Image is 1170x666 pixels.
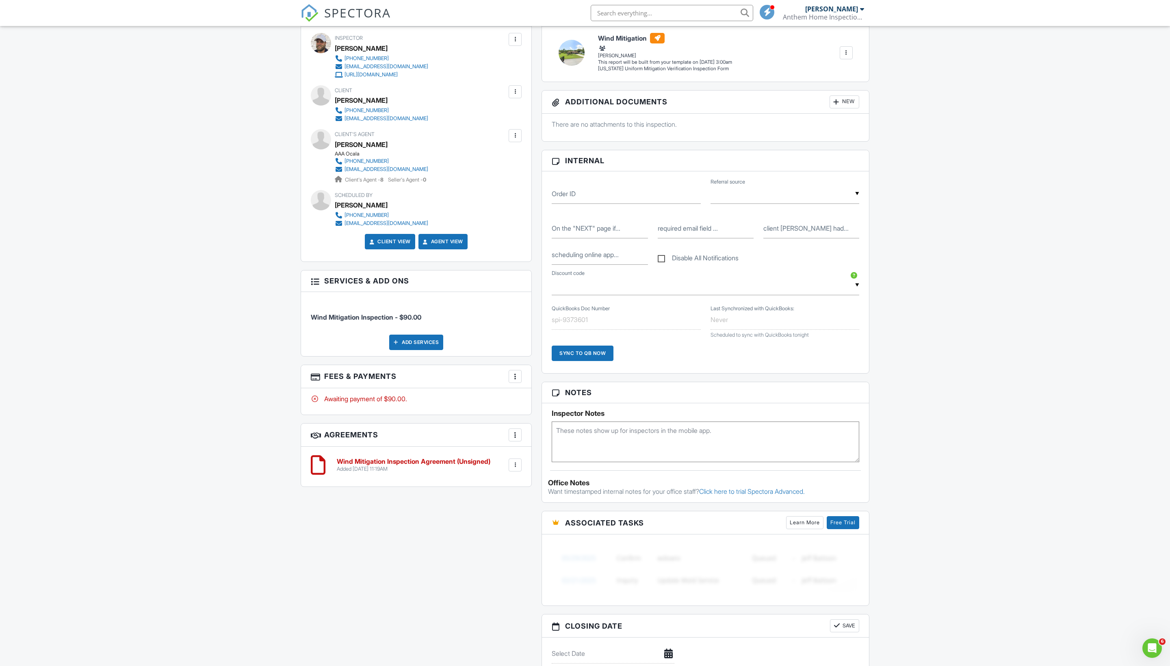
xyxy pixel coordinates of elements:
[344,220,428,227] div: [EMAIL_ADDRESS][DOMAIN_NAME]
[335,87,352,93] span: Client
[337,458,490,465] h6: Wind Mitigation Inspection Agreement (Unsigned)
[552,250,619,259] label: scheduling online appointment, when CLIENT has no email.
[335,157,428,165] a: [PHONE_NUMBER]
[658,224,718,233] label: required email field for CLIENT as follows: noemail@clientfirstname.clientlastname.com. For examp...
[591,5,753,21] input: Search everything...
[335,42,388,54] div: [PERSON_NAME]
[301,270,531,292] h3: Services & Add ons
[344,115,428,122] div: [EMAIL_ADDRESS][DOMAIN_NAME]
[335,165,428,173] a: [EMAIL_ADDRESS][DOMAIN_NAME]
[552,541,859,597] img: blurred-tasks-251b60f19c3f713f9215ee2a18cbf2105fc2d72fcd585247cf5e9ec0c957c1dd.png
[324,4,391,21] span: SPECTORA
[699,487,805,495] a: Click here to trial Spectora Advanced.
[344,107,389,114] div: [PHONE_NUMBER]
[1142,638,1162,658] iframe: Intercom live chat
[552,245,648,265] input: scheduling online appointment, when CLIENT has no email.
[301,424,531,447] h3: Agreements
[311,313,421,321] span: Wind Mitigation Inspection - $90.00
[368,238,411,246] a: Client View
[542,91,869,114] h3: Additional Documents
[344,63,428,70] div: [EMAIL_ADDRESS][DOMAIN_NAME]
[552,409,859,417] h5: Inspector Notes
[763,224,849,233] label: client John Smith had no email, "noemail@john.smith.com" would be the best entry to move forward in
[565,517,644,528] span: Associated Tasks
[552,189,576,198] label: Order ID
[301,11,391,28] a: SPECTORA
[565,621,622,631] span: Closing date
[542,150,869,171] h3: Internal
[658,254,739,264] label: Disable All Notifications
[598,33,732,43] h6: Wind Mitigation
[552,305,610,312] label: QuickBooks Doc Number
[763,218,859,238] input: client John Smith had no email, "noemail@john.smith.com" would be the best entry to move forward in
[423,177,426,183] strong: 0
[301,365,531,388] h3: Fees & Payments
[335,54,428,63] a: [PHONE_NUMBER]
[783,13,864,21] div: Anthem Home Inspections
[548,487,863,496] p: Want timestamped internal notes for your office staff?
[552,346,613,361] div: Sync to QB Now
[311,298,522,328] li: Service: Wind Mitigation Inspection
[335,115,428,123] a: [EMAIL_ADDRESS][DOMAIN_NAME]
[380,177,383,183] strong: 8
[335,63,428,71] a: [EMAIL_ADDRESS][DOMAIN_NAME]
[335,71,428,79] a: [URL][DOMAIN_NAME]
[388,177,426,183] span: Seller's Agent -
[786,516,823,529] a: Learn More
[830,619,859,632] button: Save
[830,95,859,108] div: New
[335,219,428,227] a: [EMAIL_ADDRESS][DOMAIN_NAME]
[335,199,388,211] div: [PERSON_NAME]
[389,335,443,350] div: Add Services
[658,218,754,238] input: required email field for CLIENT as follows: noemail@clientfirstname.clientlastname.com. For examp...
[335,211,428,219] a: [PHONE_NUMBER]
[337,466,490,472] div: Added [DATE] 11:19AM
[335,138,388,151] div: [PERSON_NAME]
[598,44,732,59] div: [PERSON_NAME]
[345,177,385,183] span: Client's Agent -
[552,270,585,277] label: Discount code
[335,151,435,157] div: AAA Ocala
[335,192,373,198] span: Scheduled By
[344,71,398,78] div: [URL][DOMAIN_NAME]
[711,305,794,312] label: Last Synchronized with QuickBooks:
[335,94,388,106] div: [PERSON_NAME]
[598,65,732,72] div: [US_STATE] Uniform Mitigation Verification Inspection Form
[301,4,318,22] img: The Best Home Inspection Software - Spectora
[335,106,428,115] a: [PHONE_NUMBER]
[542,382,869,403] h3: Notes
[805,5,858,13] div: [PERSON_NAME]
[548,479,863,487] div: Office Notes
[344,55,389,62] div: [PHONE_NUMBER]
[552,644,674,664] input: Select Date
[335,131,375,137] span: Client's Agent
[552,224,620,233] label: On the "NEXT" page if NO EMAIL is available for CLIENT it is recommended to provide entry in
[311,394,522,403] div: Awaiting payment of $90.00.
[344,212,389,218] div: [PHONE_NUMBER]
[598,59,732,65] div: This report will be built from your template on [DATE] 3:00am
[711,178,745,186] label: Referral source
[344,158,389,164] div: [PHONE_NUMBER]
[335,35,363,41] span: Inspector
[421,238,463,246] a: Agent View
[827,516,859,529] a: Free Trial
[552,120,859,129] p: There are no attachments to this inspection.
[711,332,809,338] span: Scheduled to sync with QuickBooks tonight
[552,218,648,238] input: On the "NEXT" page if NO EMAIL is available for CLIENT it is recommended to provide entry in
[344,166,428,173] div: [EMAIL_ADDRESS][DOMAIN_NAME]
[337,458,490,472] a: Wind Mitigation Inspection Agreement (Unsigned) Added [DATE] 11:19AM
[1159,638,1166,645] span: 6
